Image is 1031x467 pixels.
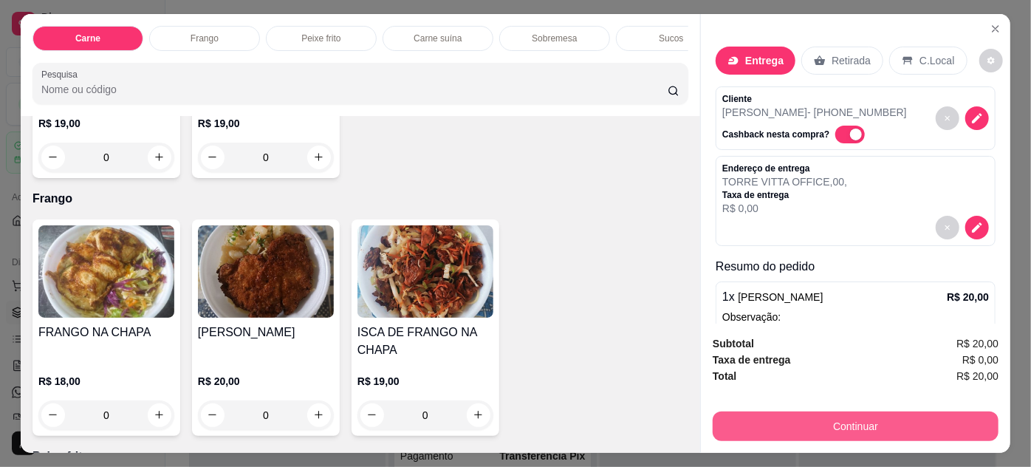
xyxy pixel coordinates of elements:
[738,291,823,303] span: [PERSON_NAME]
[722,129,829,140] p: Cashback nesta compra?
[713,338,754,350] strong: Subtotal
[984,17,1007,41] button: Close
[38,374,174,389] p: R$ 18,00
[357,374,493,389] p: R$ 19,00
[936,216,959,239] button: decrease-product-quantity
[357,225,493,318] img: product-image
[965,216,989,239] button: decrease-product-quantity
[722,174,847,189] p: TORRE VITTA OFFICE , 00 ,
[713,354,791,366] strong: Taxa de entrega
[832,53,871,68] p: Retirada
[722,310,989,324] p: Observação:
[75,33,100,44] p: Carne
[956,368,999,384] span: R$ 20,00
[659,33,683,44] p: Sucos
[32,190,688,208] p: Frango
[713,370,736,382] strong: Total
[936,106,959,130] button: decrease-product-quantity
[979,49,1003,72] button: decrease-product-quantity
[198,374,334,389] p: R$ 20,00
[357,324,493,359] h4: ISCA DE FRANGO NA CHAPA
[919,53,954,68] p: C.Local
[722,105,907,120] p: [PERSON_NAME] - [PHONE_NUMBER]
[532,33,577,44] p: Sobremesa
[414,33,462,44] p: Carne suína
[41,82,668,97] input: Pesquisa
[722,201,847,216] p: R$ 0,00
[198,116,334,131] p: R$ 19,00
[722,93,907,105] p: Cliente
[41,68,83,81] label: Pesquisa
[191,33,219,44] p: Frango
[301,33,340,44] p: Peixe frito
[947,290,989,304] p: R$ 20,00
[198,225,334,318] img: product-image
[38,116,174,131] p: R$ 19,00
[835,126,871,143] label: Automatic updates
[965,106,989,130] button: decrease-product-quantity
[716,258,996,276] p: Resumo do pedido
[38,324,174,341] h4: FRANGO NA CHAPA
[962,352,999,368] span: R$ 0,00
[745,53,784,68] p: Entrega
[956,335,999,352] span: R$ 20,00
[198,324,334,341] h4: [PERSON_NAME]
[32,448,688,466] p: Peixe frito
[722,163,847,174] p: Endereço de entrega
[38,225,174,318] img: product-image
[722,189,847,201] p: Taxa de entrega
[722,288,823,306] p: 1 x
[713,412,999,441] button: Continuar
